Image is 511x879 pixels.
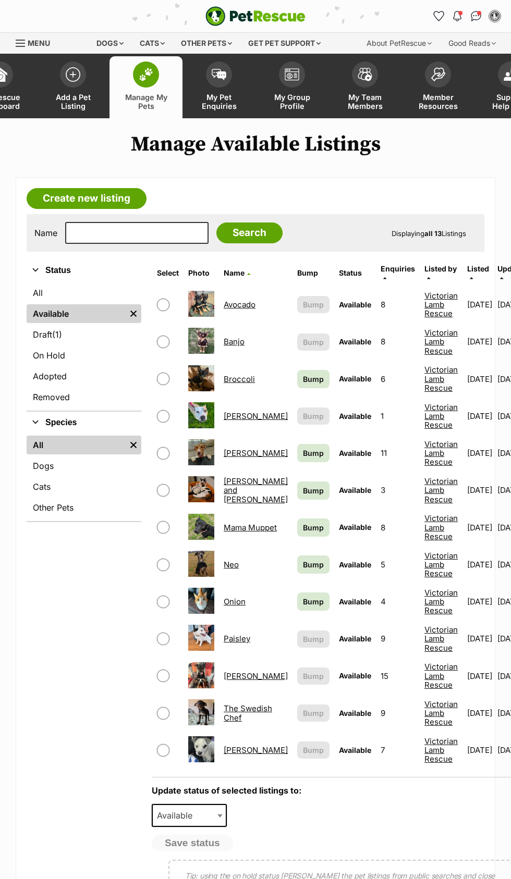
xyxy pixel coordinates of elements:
[303,299,324,310] span: Bump
[50,93,96,110] span: Add a Pet Listing
[297,481,330,500] a: Bump
[424,328,458,356] a: Victorian Lamb Rescue
[463,658,496,694] td: [DATE]
[376,621,419,657] td: 9
[376,435,419,471] td: 11
[424,439,458,467] a: Victorian Lamb Rescue
[224,634,250,643] a: Paisley
[27,436,126,454] a: All
[27,304,126,323] a: Available
[339,560,371,569] span: Available
[27,281,141,411] div: Status
[339,671,371,680] span: Available
[152,835,233,851] button: Save status
[381,264,415,281] a: Enquiries
[297,592,330,611] a: Bump
[153,261,183,286] th: Select
[216,222,283,243] input: Search
[224,268,245,277] span: Name
[339,709,371,717] span: Available
[241,33,328,54] div: Get pet support
[27,346,141,365] a: On Hold
[269,93,315,110] span: My Group Profile
[297,370,330,388] a: Bump
[376,361,419,397] td: 6
[285,68,299,81] img: group-profile-icon-3fa3cf56718a62981997c0bc7e787c4b2cf8bcc04b72c1350f741eb67cf2f40e.svg
[441,33,503,54] div: Good Reads
[339,374,371,383] span: Available
[196,93,242,110] span: My Pet Enquiries
[297,704,330,722] button: Bump
[224,411,288,421] a: [PERSON_NAME]
[490,11,500,21] img: Victorian Lamb Rescue profile pic
[376,658,419,694] td: 15
[52,328,62,341] span: (1)
[126,436,141,454] a: Remove filter
[28,39,50,47] span: Menu
[188,551,214,577] img: Neo
[27,416,141,429] button: Species
[212,69,226,80] img: pet-enquiries-icon-7e3ad2cf08bfb03b45e93fb7055b45f3efa6380592205ae92323e6603595dc1f.svg
[463,547,496,583] td: [DATE]
[224,448,288,458] a: [PERSON_NAME]
[297,555,330,574] a: Bump
[184,261,218,286] th: Photo
[303,485,324,496] span: Bump
[424,229,442,238] strong: all 13
[27,456,141,475] a: Dogs
[182,56,256,118] a: My Pet Enquiries
[123,93,169,110] span: Manage My Pets
[297,741,330,759] button: Bump
[424,402,458,430] a: Victorian Lamb Rescue
[66,67,80,82] img: add-pet-listing-icon-0afa8454b4691262ce3f59096e99ab1cd57d4a30225e0717b998d2c9b9846f56.svg
[256,56,328,118] a: My Group Profile
[463,621,496,657] td: [DATE]
[339,746,371,754] span: Available
[468,8,484,24] a: Conversations
[132,33,172,54] div: Cats
[27,325,141,344] a: Draft
[224,337,245,346] a: Banjo
[224,374,255,384] a: Broccoli
[486,8,503,24] button: My account
[342,93,388,110] span: My Team Members
[139,68,153,81] img: manage-my-pets-icon-02211641906a0b7f246fdf0571729dbe1e7629f14944591b6c1af311fb30b64b.svg
[297,518,330,537] a: Bump
[463,695,496,731] td: [DATE]
[430,8,503,24] ul: Account quick links
[424,513,458,541] a: Victorian Lamb Rescue
[376,398,419,434] td: 1
[303,337,324,348] span: Bump
[303,559,324,570] span: Bump
[303,522,324,533] span: Bump
[152,804,227,827] span: Available
[339,337,371,346] span: Available
[424,588,458,616] a: Victorian Lamb Rescue
[110,56,182,118] a: Manage My Pets
[339,486,371,494] span: Available
[224,703,272,722] a: The Swedish Chef
[224,597,246,606] a: Onion
[126,304,141,323] a: Remove filter
[297,296,330,313] button: Bump
[376,510,419,546] td: 8
[463,435,496,471] td: [DATE]
[27,283,141,302] a: All
[471,11,482,21] img: chat-41dd97257d64d25036548639549fe6c8038ab92f7586957e7f3b1b290dea8141.svg
[424,699,458,727] a: Victorian Lamb Rescue
[188,476,214,502] img: Inez and James
[303,411,324,422] span: Bump
[89,33,131,54] div: Dogs
[358,68,372,81] img: team-members-icon-5396bd8760b3fe7c0b43da4ab00e1e3bb1a5d9ba89233759b79545d2d3fc5d0d.svg
[463,324,496,360] td: [DATE]
[205,6,306,26] img: logo-e224e6f780fb5917bec1dbf3a21bbac754714ae5b6737aabdf751b685950b380.svg
[339,412,371,420] span: Available
[376,547,419,583] td: 5
[339,523,371,531] span: Available
[424,365,458,393] a: Victorian Lamb Rescue
[431,67,445,81] img: member-resources-icon-8e73f808a243e03378d46382f2149f9095a855e16c252ad45f914b54edf8863c.svg
[297,630,330,648] button: Bump
[430,8,447,24] a: Favourites
[293,261,334,286] th: Bump
[424,662,458,690] a: Victorian Lamb Rescue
